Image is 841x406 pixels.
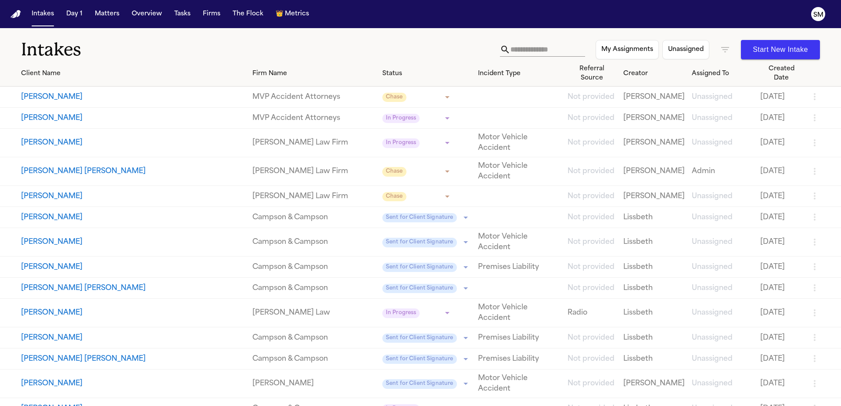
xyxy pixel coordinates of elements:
[623,212,685,223] a: View details for Johnathan Gore
[382,377,471,390] div: Update intake status
[382,263,457,272] span: Sent for Client Signature
[382,333,457,343] span: Sent for Client Signature
[760,191,802,202] a: View details for Jennifer Trieles
[623,333,685,343] a: View details for Lynnette Carwin
[478,262,561,272] a: View details for Willie Wilcher
[568,262,616,272] a: View details for Willie Wilcher
[692,113,753,123] a: View details for Mo Alkadri
[21,138,245,148] a: View details for BEVERLY BURAS
[692,193,733,200] span: Unassigned
[568,264,615,271] span: Not provided
[568,214,615,221] span: Not provided
[623,262,685,272] a: View details for Willie Wilcher
[568,94,615,101] span: Not provided
[568,113,616,123] a: View details for Mo Alkadri
[568,138,616,148] a: View details for BEVERLY BURAS
[382,236,471,248] div: Update intake status
[568,168,615,175] span: Not provided
[692,239,733,246] span: Unassigned
[568,193,615,200] span: Not provided
[568,355,615,362] span: Not provided
[272,6,313,22] button: crownMetrics
[692,214,733,221] span: Unassigned
[21,378,245,389] button: View details for Stephanie Timmerman
[692,212,753,223] a: View details for Johnathan Gore
[568,139,615,146] span: Not provided
[382,308,420,318] span: In Progress
[382,112,453,124] div: Update intake status
[478,161,561,182] a: View details for Anita Brandy
[252,113,375,123] a: View details for Mo Alkadri
[128,6,165,22] a: Overview
[21,333,245,343] button: View details for Lynnette Carwin
[692,166,753,177] a: View details for Anita Brandy
[568,166,616,177] a: View details for Anita Brandy
[478,373,561,394] a: View details for Stephanie Timmerman
[382,355,457,364] span: Sent for Client Signature
[692,378,753,389] a: View details for Stephanie Timmerman
[692,285,733,292] span: Unassigned
[692,115,733,122] span: Unassigned
[478,232,561,253] a: View details for Tairon Luster
[692,69,753,78] div: Assigned To
[760,113,802,123] a: View details for Mo Alkadri
[21,166,245,177] a: View details for Anita Brandy
[623,354,685,364] a: View details for Ana A Ramos Figueroa
[21,237,245,247] button: View details for Tairon Luster
[692,308,753,318] a: View details for Desarai Kinnemore
[382,213,457,223] span: Sent for Client Signature
[478,354,561,364] a: View details for Ana A Ramos Figueroa
[760,262,802,272] a: View details for Willie Wilcher
[760,212,802,223] a: View details for Johnathan Gore
[623,113,685,123] a: View details for Mo Alkadri
[21,283,245,294] button: View details for Julian Antonio Morales Nieves
[229,6,267,22] button: The Flock
[252,333,375,343] a: View details for Lynnette Carwin
[623,308,685,318] a: View details for Desarai Kinnemore
[199,6,224,22] button: Firms
[692,138,753,148] a: View details for BEVERLY BURAS
[171,6,194,22] button: Tasks
[760,308,802,318] a: View details for Desarai Kinnemore
[252,212,375,223] a: View details for Johnathan Gore
[21,92,245,102] a: View details for Stacey Cardoza
[252,237,375,247] a: View details for Tairon Luster
[21,354,245,364] button: View details for Ana A Ramos Figueroa
[692,283,753,294] a: View details for Julian Antonio Morales Nieves
[11,10,21,18] img: Finch Logo
[478,132,561,153] a: View details for BEVERLY BURAS
[382,93,406,102] span: Chase
[568,354,616,364] a: View details for Ana A Ramos Figueroa
[692,355,733,362] span: Unassigned
[741,40,820,59] button: Start New Intake
[252,378,375,389] a: View details for Stephanie Timmerman
[21,308,245,318] a: View details for Desarai Kinnemore
[568,237,616,247] a: View details for Tairon Luster
[28,6,58,22] button: Intakes
[21,39,500,61] h1: Intakes
[568,334,615,341] span: Not provided
[760,64,802,83] div: Created Date
[21,262,245,272] a: View details for Willie Wilcher
[692,309,733,316] span: Unassigned
[568,212,616,223] a: View details for Johnathan Gore
[382,379,457,389] span: Sent for Client Signature
[623,166,685,177] a: View details for Anita Brandy
[382,192,406,202] span: Chase
[63,6,86,22] button: Day 1
[252,166,375,177] a: View details for Anita Brandy
[478,302,561,323] a: View details for Desarai Kinnemore
[596,40,659,59] button: My Assignments
[478,333,561,343] a: View details for Lynnette Carwin
[21,191,245,202] a: View details for Jennifer Trieles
